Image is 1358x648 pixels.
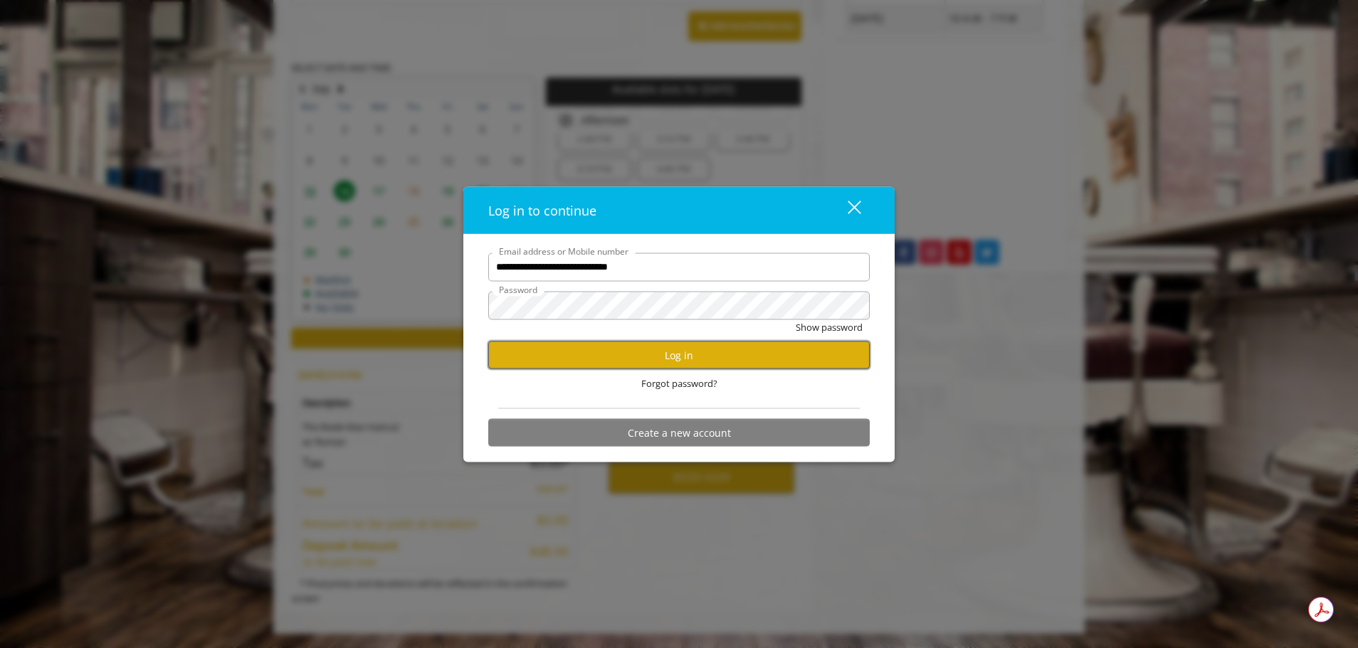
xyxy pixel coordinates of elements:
input: Email address or Mobile number [488,253,870,281]
button: close dialog [821,196,870,225]
label: Email address or Mobile number [492,244,636,257]
span: Log in to continue [488,201,596,218]
button: Log in [488,341,870,369]
button: Show password [796,319,863,334]
label: Password [492,282,544,296]
div: close dialog [831,199,860,221]
span: Forgot password? [641,376,717,391]
button: Create a new account [488,419,870,447]
input: Password [488,291,870,319]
